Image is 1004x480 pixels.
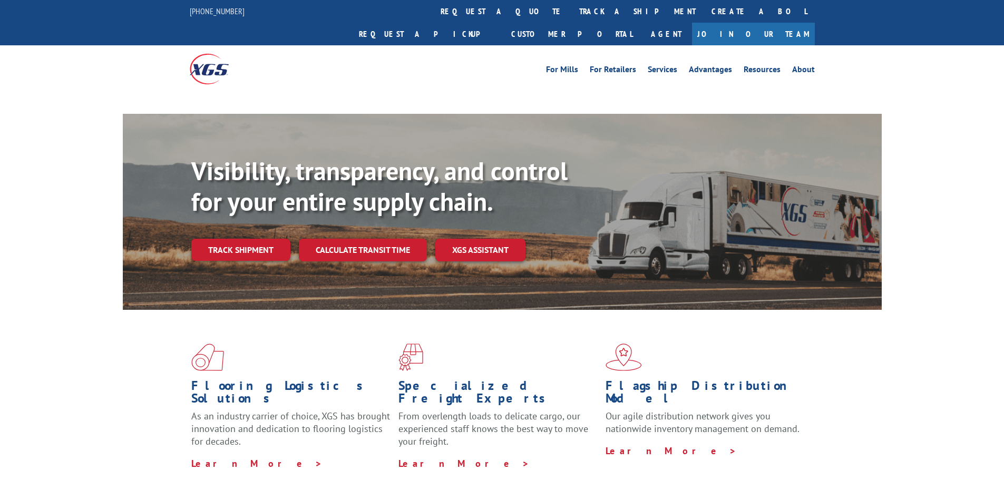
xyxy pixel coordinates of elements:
[640,23,692,45] a: Agent
[606,379,805,410] h1: Flagship Distribution Model
[191,379,391,410] h1: Flooring Logistics Solutions
[299,239,427,261] a: Calculate transit time
[191,154,568,218] b: Visibility, transparency, and control for your entire supply chain.
[792,65,815,77] a: About
[351,23,503,45] a: Request a pickup
[744,65,781,77] a: Resources
[191,239,290,261] a: Track shipment
[398,344,423,371] img: xgs-icon-focused-on-flooring-red
[648,65,677,77] a: Services
[590,65,636,77] a: For Retailers
[606,344,642,371] img: xgs-icon-flagship-distribution-model-red
[606,410,800,435] span: Our agile distribution network gives you nationwide inventory management on demand.
[398,410,598,457] p: From overlength loads to delicate cargo, our experienced staff knows the best way to move your fr...
[191,410,390,447] span: As an industry carrier of choice, XGS has brought innovation and dedication to flooring logistics...
[398,379,598,410] h1: Specialized Freight Experts
[398,457,530,469] a: Learn More >
[435,239,525,261] a: XGS ASSISTANT
[692,23,815,45] a: Join Our Team
[546,65,578,77] a: For Mills
[191,457,323,469] a: Learn More >
[503,23,640,45] a: Customer Portal
[191,344,224,371] img: xgs-icon-total-supply-chain-intelligence-red
[190,6,245,16] a: [PHONE_NUMBER]
[606,445,737,457] a: Learn More >
[689,65,732,77] a: Advantages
